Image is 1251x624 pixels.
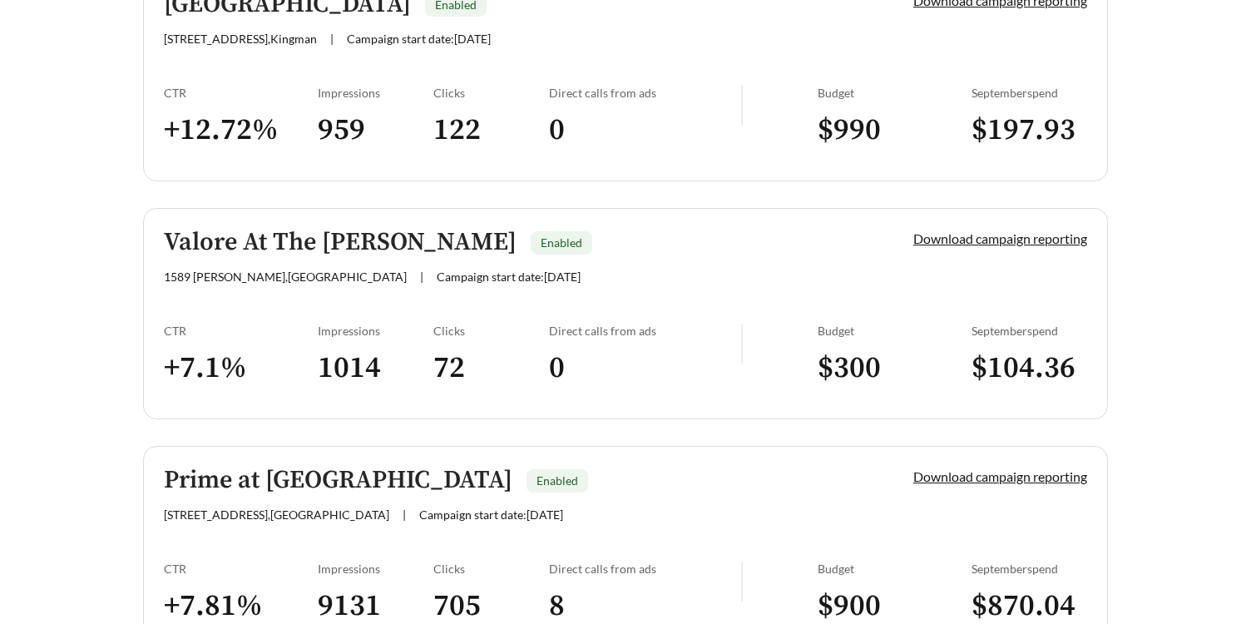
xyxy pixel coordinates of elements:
h3: 1014 [318,349,433,387]
h3: + 12.72 % [164,111,318,149]
img: line [741,86,743,126]
div: Budget [818,86,972,100]
div: Direct calls from ads [549,86,741,100]
h5: Valore At The [PERSON_NAME] [164,229,517,256]
span: 1589 [PERSON_NAME] , [GEOGRAPHIC_DATA] [164,270,407,284]
span: Enabled [541,235,582,250]
h3: $ 990 [818,111,972,149]
span: | [420,270,423,284]
span: | [403,508,406,522]
span: | [330,32,334,46]
h5: Prime at [GEOGRAPHIC_DATA] [164,467,512,494]
div: Direct calls from ads [549,324,741,338]
div: CTR [164,562,318,576]
h3: $ 300 [818,349,972,387]
h3: 0 [549,349,741,387]
span: [STREET_ADDRESS] , [GEOGRAPHIC_DATA] [164,508,389,522]
span: Campaign start date: [DATE] [347,32,491,46]
div: Impressions [318,86,433,100]
h3: 72 [433,349,549,387]
img: line [741,562,743,602]
h3: $ 104.36 [972,349,1087,387]
a: Download campaign reporting [913,468,1087,484]
span: Campaign start date: [DATE] [437,270,581,284]
h3: $ 197.93 [972,111,1087,149]
div: Clicks [433,562,549,576]
span: Campaign start date: [DATE] [419,508,563,522]
div: Impressions [318,324,433,338]
div: Clicks [433,86,549,100]
h3: 122 [433,111,549,149]
h3: 959 [318,111,433,149]
div: CTR [164,324,318,338]
div: CTR [164,86,318,100]
h3: 0 [549,111,741,149]
div: Clicks [433,324,549,338]
h3: + 7.1 % [164,349,318,387]
div: September spend [972,324,1087,338]
div: Budget [818,324,972,338]
div: September spend [972,562,1087,576]
div: Budget [818,562,972,576]
div: September spend [972,86,1087,100]
a: Valore At The [PERSON_NAME]Enabled1589 [PERSON_NAME],[GEOGRAPHIC_DATA]|Campaign start date:[DATE]... [143,208,1108,419]
span: Enabled [536,473,578,488]
a: Download campaign reporting [913,230,1087,246]
span: [STREET_ADDRESS] , Kingman [164,32,317,46]
div: Impressions [318,562,433,576]
img: line [741,324,743,364]
div: Direct calls from ads [549,562,741,576]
